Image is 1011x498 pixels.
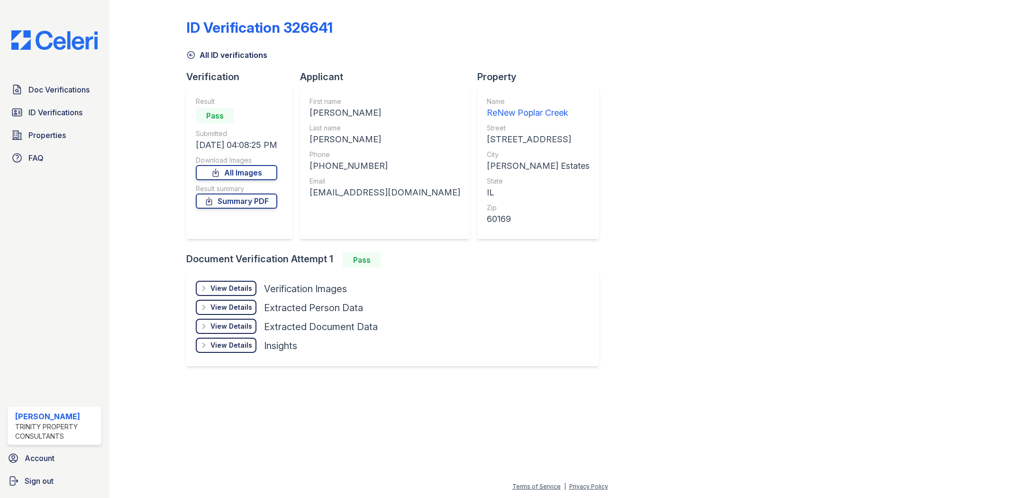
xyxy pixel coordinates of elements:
[300,70,477,83] div: Applicant
[210,341,252,350] div: View Details
[186,70,300,83] div: Verification
[15,411,98,422] div: [PERSON_NAME]
[512,483,561,490] a: Terms of Service
[310,97,460,106] div: First name
[4,449,105,468] a: Account
[25,452,55,464] span: Account
[264,320,378,333] div: Extracted Document Data
[196,97,277,106] div: Result
[343,252,381,267] div: Pass
[28,107,82,118] span: ID Verifications
[310,159,460,173] div: [PHONE_NUMBER]
[186,252,607,267] div: Document Verification Attempt 1
[196,165,277,180] a: All Images
[487,106,590,120] div: ReNew Poplar Creek
[264,301,363,314] div: Extracted Person Data
[477,70,607,83] div: Property
[487,203,590,212] div: Zip
[487,97,590,106] div: Name
[196,138,277,152] div: [DATE] 04:08:25 PM
[8,148,101,167] a: FAQ
[196,194,277,209] a: Summary PDF
[310,150,460,159] div: Phone
[310,186,460,199] div: [EMAIL_ADDRESS][DOMAIN_NAME]
[487,186,590,199] div: IL
[196,129,277,138] div: Submitted
[310,133,460,146] div: [PERSON_NAME]
[487,150,590,159] div: City
[210,303,252,312] div: View Details
[15,422,98,441] div: Trinity Property Consultants
[28,152,44,164] span: FAQ
[210,322,252,331] div: View Details
[487,176,590,186] div: State
[25,475,54,487] span: Sign out
[487,212,590,226] div: 60169
[569,483,608,490] a: Privacy Policy
[196,108,234,123] div: Pass
[487,97,590,120] a: Name ReNew Poplar Creek
[8,80,101,99] a: Doc Verifications
[4,471,105,490] a: Sign out
[264,282,347,295] div: Verification Images
[264,339,297,352] div: Insights
[310,106,460,120] div: [PERSON_NAME]
[564,483,566,490] div: |
[186,19,333,36] div: ID Verification 326641
[8,103,101,122] a: ID Verifications
[310,176,460,186] div: Email
[28,129,66,141] span: Properties
[487,159,590,173] div: [PERSON_NAME] Estates
[487,123,590,133] div: Street
[210,284,252,293] div: View Details
[196,156,277,165] div: Download Images
[8,126,101,145] a: Properties
[310,123,460,133] div: Last name
[186,49,267,61] a: All ID verifications
[4,30,105,50] img: CE_Logo_Blue-a8612792a0a2168367f1c8372b55b34899dd931a85d93a1a3d3e32e68fde9ad4.png
[28,84,90,95] span: Doc Verifications
[487,133,590,146] div: [STREET_ADDRESS]
[196,184,277,194] div: Result summary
